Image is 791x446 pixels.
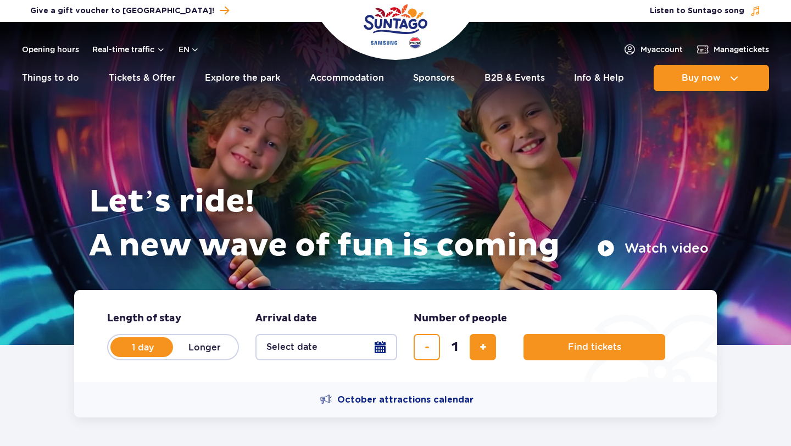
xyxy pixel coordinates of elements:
a: B2B & Events [484,65,545,91]
a: October attractions calendar [320,393,474,406]
span: October attractions calendar [337,394,474,406]
a: Accommodation [310,65,384,91]
a: Things to do [22,65,79,91]
form: Planning your visit to Park of Poland [74,290,717,382]
span: Give a gift voucher to [GEOGRAPHIC_DATA]! [30,5,214,16]
button: add ticket [470,334,496,360]
span: Arrival date [255,312,317,325]
a: Managetickets [696,43,769,56]
a: Sponsors [413,65,455,91]
span: Listen to Suntago song [650,5,744,16]
span: Find tickets [568,342,621,352]
button: Listen to Suntago song [650,5,761,16]
span: My account [640,44,683,55]
button: Buy now [654,65,769,91]
span: Number of people [414,312,507,325]
a: Opening hours [22,44,79,55]
a: Myaccount [623,43,683,56]
span: Buy now [682,73,721,83]
a: Explore the park [205,65,280,91]
label: 1 day [112,336,174,359]
button: Find tickets [523,334,665,360]
span: Length of stay [107,312,181,325]
button: Watch video [597,239,709,257]
button: Select date [255,334,397,360]
button: remove ticket [414,334,440,360]
h1: Let’s ride! A new wave of fun is coming [89,180,709,268]
a: Info & Help [574,65,624,91]
button: Real-time traffic [92,45,165,54]
label: Longer [173,336,236,359]
input: number of tickets [442,334,468,360]
a: Give a gift voucher to [GEOGRAPHIC_DATA]! [30,3,229,18]
span: Manage tickets [714,44,769,55]
button: en [179,44,199,55]
a: Tickets & Offer [109,65,176,91]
